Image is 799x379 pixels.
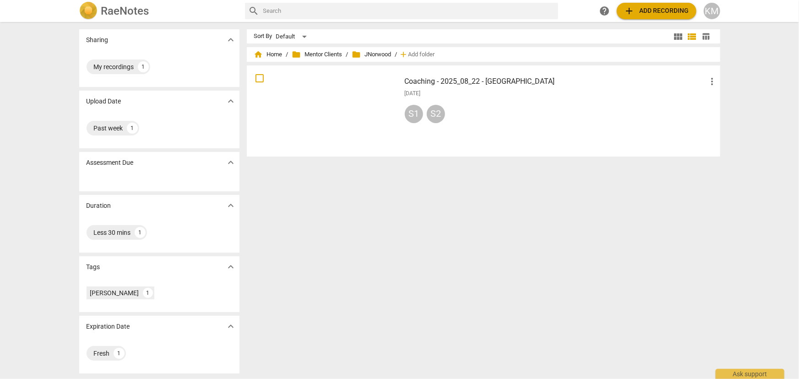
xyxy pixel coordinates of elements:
span: folder [292,50,301,59]
span: Add folder [408,51,435,58]
span: Mentor Clients [292,50,342,59]
span: home [254,50,263,59]
span: more_vert [707,76,718,87]
p: Sharing [87,35,109,45]
button: Show more [224,156,238,169]
span: expand_more [225,96,236,107]
div: 1 [138,61,149,72]
p: Expiration Date [87,322,130,331]
img: Logo [79,2,98,20]
div: S2 [427,105,445,123]
div: 1 [143,288,153,298]
a: Help [597,3,613,19]
span: expand_more [225,157,236,168]
button: KM [704,3,720,19]
button: Show more [224,319,238,333]
div: S1 [405,105,423,123]
div: [PERSON_NAME] [90,288,139,298]
span: expand_more [225,34,236,45]
div: Sort By [254,33,272,40]
span: expand_more [225,200,236,211]
p: Assessment Due [87,158,134,168]
span: folder [352,50,361,59]
span: / [346,51,348,58]
button: Show more [224,260,238,274]
button: List view [685,30,699,43]
span: / [395,51,397,58]
span: / [286,51,288,58]
span: help [599,5,610,16]
span: Home [254,50,283,59]
p: Tags [87,262,100,272]
span: Add recording [624,5,689,16]
div: 1 [135,227,146,238]
span: add [624,5,635,16]
h2: RaeNotes [101,5,149,17]
span: expand_more [225,321,236,332]
button: Show more [224,33,238,47]
div: My recordings [94,62,134,71]
span: [DATE] [405,90,421,97]
h3: Coaching - 2025_08_22 - JNorwood [405,76,707,87]
p: Upload Date [87,97,121,106]
button: Show more [224,94,238,108]
span: search [249,5,260,16]
span: expand_more [225,261,236,272]
span: table_chart [701,32,710,41]
a: LogoRaeNotes [79,2,238,20]
button: Table view [699,30,713,43]
span: add [399,50,408,59]
button: Show more [224,199,238,212]
button: Tile view [672,30,685,43]
a: Coaching - 2025_08_22 - [GEOGRAPHIC_DATA][DATE]S1S2 [250,69,717,153]
div: Ask support [716,369,784,379]
div: Less 30 mins [94,228,131,237]
div: Default [276,29,310,44]
span: JNorwood [352,50,391,59]
p: Duration [87,201,111,211]
span: view_module [673,31,684,42]
div: 1 [114,348,125,359]
input: Search [263,4,554,18]
div: 1 [127,123,138,134]
div: Fresh [94,349,110,358]
div: Past week [94,124,123,133]
span: view_list [687,31,698,42]
button: Upload [617,3,696,19]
